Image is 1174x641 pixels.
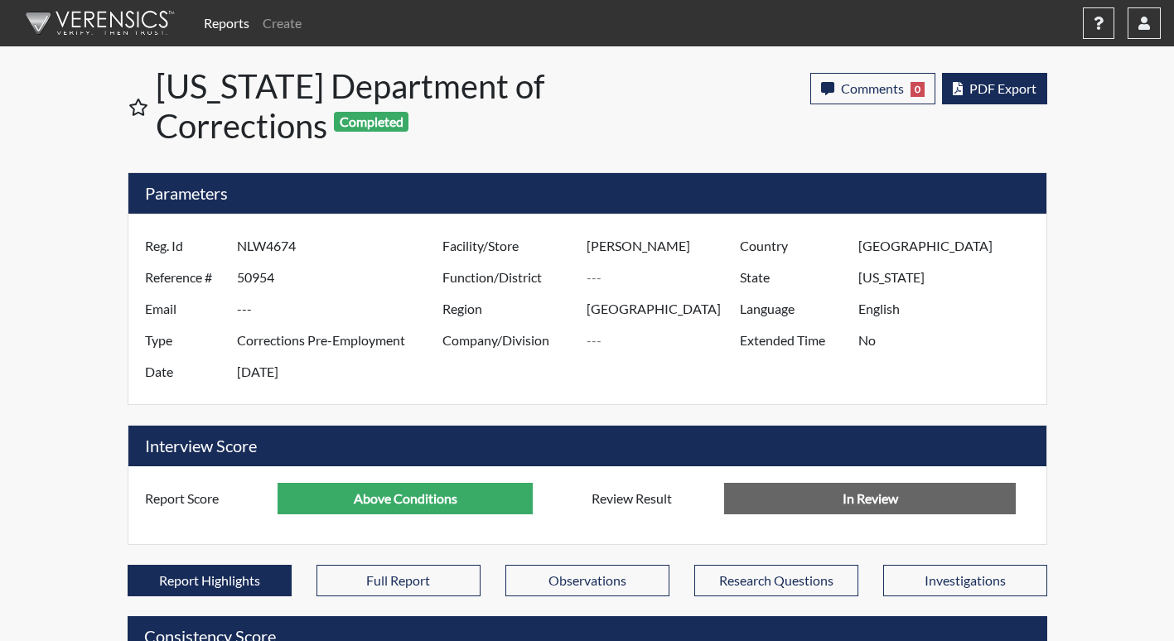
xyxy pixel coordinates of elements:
label: Email [133,293,237,325]
input: --- [587,293,744,325]
button: PDF Export [942,73,1047,104]
h5: Parameters [128,173,1046,214]
input: --- [858,293,1041,325]
input: --- [587,230,744,262]
input: No Decision [724,483,1016,514]
button: Investigations [883,565,1047,596]
input: --- [237,262,447,293]
label: Region [430,293,587,325]
button: Report Highlights [128,565,292,596]
span: Completed [334,112,408,132]
h5: Interview Score [128,426,1046,466]
span: 0 [911,82,925,97]
input: --- [858,325,1041,356]
a: Create [256,7,308,40]
input: --- [237,293,447,325]
input: --- [237,325,447,356]
input: --- [278,483,533,514]
input: --- [587,325,744,356]
label: Company/Division [430,325,587,356]
label: Report Score [133,483,278,514]
label: Date [133,356,237,388]
a: Reports [197,7,256,40]
span: Comments [841,80,904,96]
label: Language [727,293,858,325]
label: State [727,262,858,293]
h1: [US_STATE] Department of Corrections [156,66,589,146]
input: --- [237,230,447,262]
label: Review Result [579,483,725,514]
label: Extended Time [727,325,858,356]
button: Observations [505,565,669,596]
label: Reg. Id [133,230,237,262]
label: Facility/Store [430,230,587,262]
button: Comments0 [810,73,935,104]
input: --- [237,356,447,388]
label: Reference # [133,262,237,293]
label: Type [133,325,237,356]
input: --- [587,262,744,293]
input: --- [858,262,1041,293]
span: PDF Export [969,80,1036,96]
button: Full Report [316,565,481,596]
label: Country [727,230,858,262]
button: Research Questions [694,565,858,596]
input: --- [858,230,1041,262]
label: Function/District [430,262,587,293]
